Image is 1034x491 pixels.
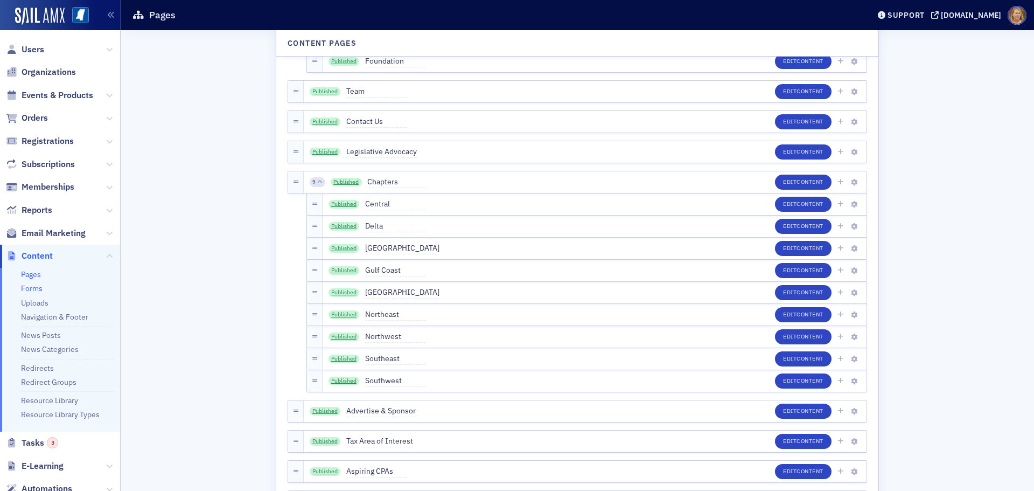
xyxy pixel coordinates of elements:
button: EditContent [775,263,832,278]
span: Email Marketing [22,227,86,239]
h1: Pages [149,9,176,22]
span: Orders [22,112,48,124]
span: Users [22,44,44,56]
a: Registrations [6,135,74,147]
span: Content [797,200,823,208]
span: Tasks [22,437,58,449]
span: Aspiring CPAs [346,466,407,478]
a: Published [310,467,341,476]
a: Published [310,87,341,96]
button: EditContent [775,404,832,419]
div: Support [888,10,925,20]
h4: Content Pages [288,38,357,49]
span: Southwest [365,375,425,387]
a: Published [310,117,341,126]
a: Content [6,250,53,262]
span: Content [797,117,823,125]
img: SailAMX [72,7,89,24]
button: EditContent [775,241,832,256]
span: Registrations [22,135,74,147]
span: Northeast [365,309,425,321]
span: Content [797,355,823,362]
a: Published [329,288,360,297]
span: Legislative Advocacy [346,146,417,158]
button: EditContent [775,329,832,344]
span: Tax Area of Interest [346,435,413,447]
span: Central [365,198,425,210]
a: Published [329,377,360,385]
button: EditContent [775,54,832,69]
button: EditContent [775,175,832,190]
a: Published [329,355,360,363]
a: Published [329,57,360,66]
a: Published [310,437,341,446]
span: Content [797,148,823,155]
a: Events & Products [6,89,93,101]
button: EditContent [775,374,832,389]
span: E-Learning [22,460,64,472]
span: Contact Us [346,116,407,128]
span: Content [797,310,823,318]
span: Reports [22,204,52,216]
span: Content [797,178,823,185]
a: Users [6,44,44,56]
span: Foundation [365,56,425,67]
span: 9 [312,178,316,186]
a: E-Learning [6,460,64,472]
span: Team [346,86,407,98]
span: Content [797,266,823,274]
span: Southeast [365,353,425,365]
span: Content [797,467,823,475]
span: Content [797,57,823,65]
span: Content [797,87,823,95]
span: Events & Products [22,89,93,101]
span: Memberships [22,181,74,193]
span: Content [797,437,823,445]
button: EditContent [775,197,832,212]
span: Content [797,244,823,252]
a: Uploads [21,298,48,308]
button: EditContent [775,219,832,234]
a: Email Marketing [6,227,86,239]
div: 3 [47,437,58,448]
a: Published [329,266,360,275]
a: Published [310,407,341,416]
a: Published [329,200,360,209]
a: Pages [21,269,41,279]
span: Content [22,250,53,262]
a: View Homepage [65,7,89,25]
a: Tasks3 [6,437,58,449]
span: Content [797,288,823,296]
span: Subscriptions [22,158,75,170]
span: Advertise & Sponsor [346,405,416,417]
button: EditContent [775,84,832,99]
a: Orders [6,112,48,124]
button: EditContent [775,285,832,300]
a: Published [329,333,360,341]
a: Navigation & Footer [21,312,88,322]
a: Memberships [6,181,74,193]
a: Subscriptions [6,158,75,170]
button: EditContent [775,434,832,449]
img: SailAMX [15,8,65,25]
span: Gulf Coast [365,265,425,276]
a: Published [310,148,341,156]
div: [DOMAIN_NAME] [941,10,1001,20]
span: Northwest [365,331,425,343]
a: Published [331,178,362,186]
span: Profile [1008,6,1026,25]
span: [GEOGRAPHIC_DATA] [365,243,439,254]
a: Resource Library Types [21,410,100,419]
a: Forms [21,283,43,293]
button: EditContent [775,307,832,322]
span: Content [797,377,823,384]
a: Published [329,310,360,319]
a: Resource Library [21,396,78,405]
span: Chapters [367,176,428,188]
a: News Posts [21,330,61,340]
button: EditContent [775,351,832,366]
span: Organizations [22,66,76,78]
button: [DOMAIN_NAME] [931,11,1005,19]
span: Content [797,333,823,340]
